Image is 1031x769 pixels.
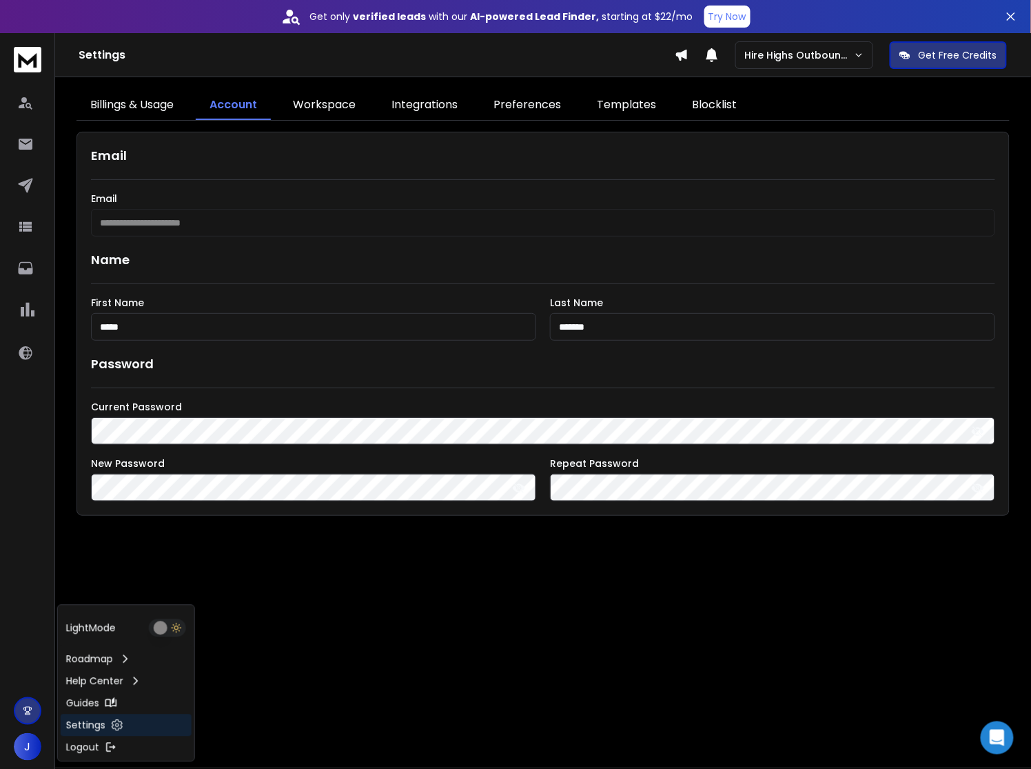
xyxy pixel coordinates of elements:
p: Roadmap [66,652,113,666]
a: Settings [61,715,192,737]
a: Templates [583,91,670,120]
label: Last Name [550,298,995,308]
strong: AI-powered Lead Finder, [471,10,600,23]
label: Current Password [91,402,995,412]
strong: verified leads [354,10,427,23]
button: J [14,733,41,761]
a: Preferences [480,91,575,120]
a: Roadmap [61,648,192,670]
a: Account [196,91,271,120]
a: Help Center [61,670,192,692]
p: Hire Highs Outbound Engine [744,48,854,62]
p: Try Now [708,10,746,23]
a: Guides [61,692,192,715]
label: First Name [91,298,536,308]
p: Help Center [66,675,123,688]
p: Light Mode [66,621,116,635]
p: Get only with our starting at $22/mo [310,10,693,23]
h1: Settings [79,47,675,63]
img: logo [14,47,41,72]
label: Email [91,194,995,203]
h1: Password [91,354,154,374]
a: Billings & Usage [76,91,187,120]
a: Blocklist [678,91,751,120]
p: Get Free Credits [919,48,997,62]
label: New Password [91,459,536,468]
label: Repeat Password [550,459,995,468]
p: Guides [66,697,99,710]
div: Open Intercom Messenger [981,721,1014,755]
h1: Name [91,250,995,270]
button: Try Now [704,6,751,28]
p: Settings [66,719,105,732]
button: Get Free Credits [890,41,1007,69]
h1: Email [91,146,995,166]
p: Logout [66,741,99,755]
a: Integrations [378,91,471,120]
a: Workspace [279,91,369,120]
